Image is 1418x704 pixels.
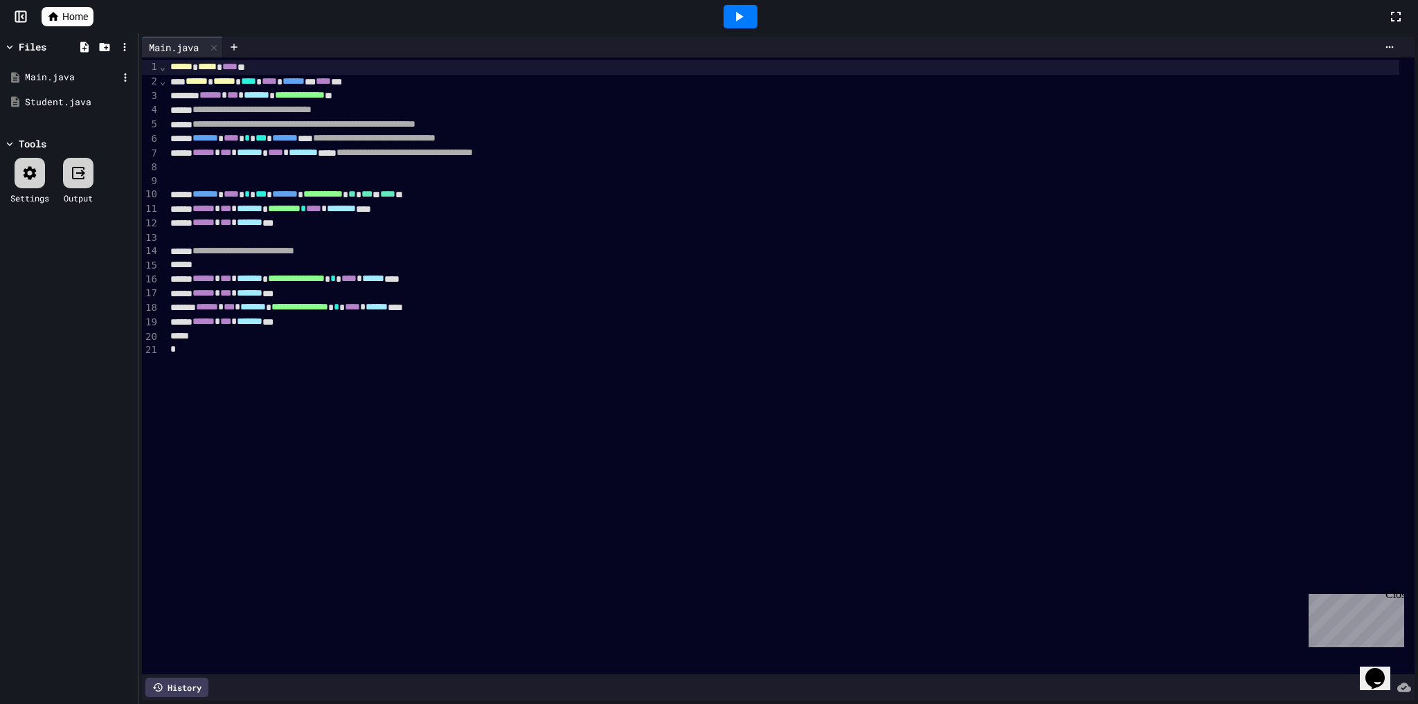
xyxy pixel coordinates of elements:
[142,60,159,75] div: 1
[19,39,46,54] div: Files
[142,132,159,147] div: 6
[142,287,159,301] div: 17
[159,61,166,72] span: Fold line
[142,89,159,104] div: 3
[142,37,223,57] div: Main.java
[25,96,133,109] div: Student.java
[1360,649,1404,690] iframe: chat widget
[142,75,159,89] div: 2
[142,118,159,132] div: 5
[142,343,159,357] div: 21
[142,147,159,161] div: 7
[142,330,159,344] div: 20
[142,259,159,273] div: 15
[159,75,166,87] span: Fold line
[142,40,206,55] div: Main.java
[10,192,49,204] div: Settings
[19,136,46,151] div: Tools
[142,316,159,330] div: 19
[62,10,88,24] span: Home
[142,217,159,231] div: 12
[25,71,118,84] div: Main.java
[6,6,96,88] div: Chat with us now!Close
[142,188,159,202] div: 10
[142,161,159,174] div: 8
[142,202,159,217] div: 11
[64,192,93,204] div: Output
[142,244,159,259] div: 14
[142,103,159,118] div: 4
[142,273,159,287] div: 16
[1303,588,1404,647] iframe: chat widget
[142,174,159,188] div: 9
[42,7,93,26] a: Home
[142,301,159,316] div: 18
[145,678,208,697] div: History
[142,231,159,245] div: 13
